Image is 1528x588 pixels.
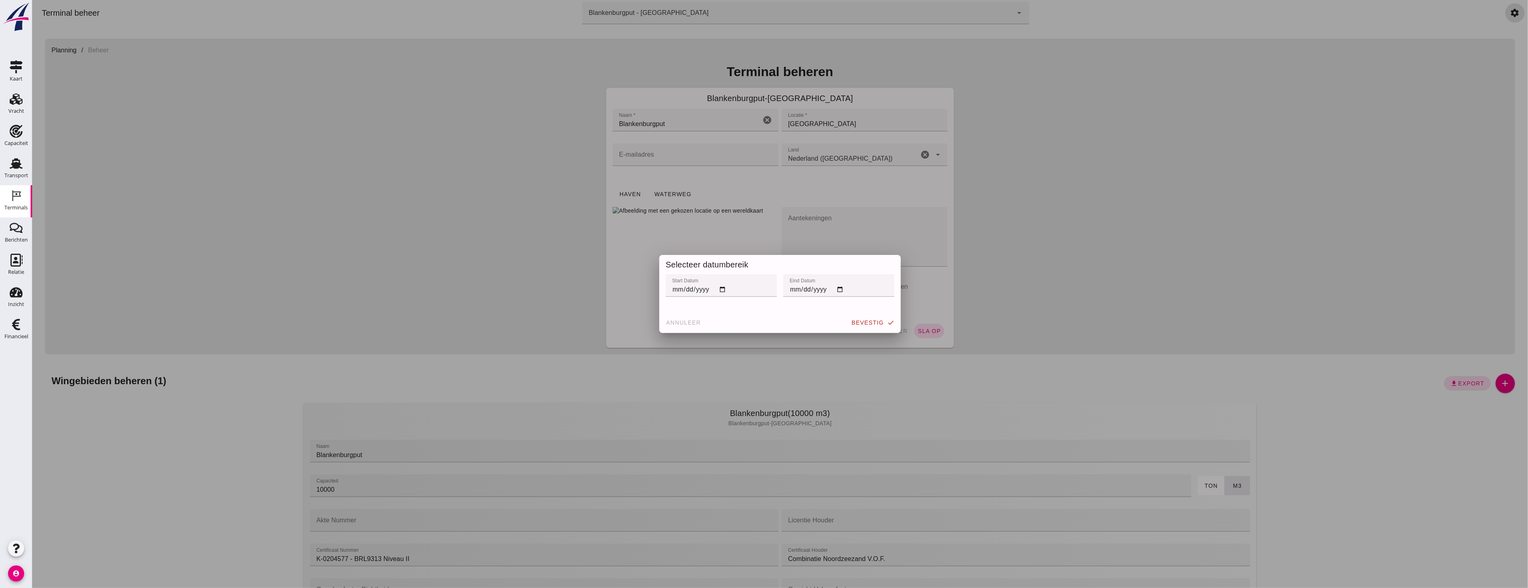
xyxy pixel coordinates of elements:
[4,173,28,178] div: Transport
[8,302,24,307] div: Inzicht
[8,269,24,275] div: Relatie
[5,237,28,242] div: Berichten
[8,108,24,114] div: Vracht
[4,334,28,339] div: Financieel
[4,141,28,146] div: Capaciteit
[8,565,24,582] i: account_circle
[2,2,31,32] img: logo-small.a267ee39.svg
[4,205,28,210] div: Terminals
[10,76,23,81] div: Kaart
